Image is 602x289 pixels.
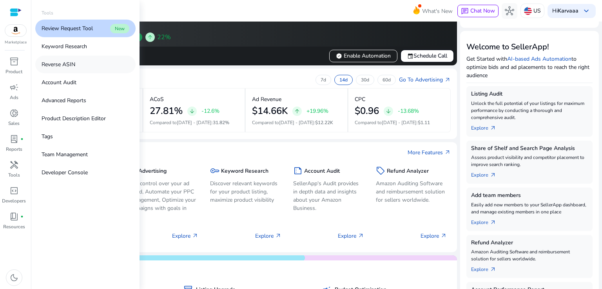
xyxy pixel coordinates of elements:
[466,42,593,52] h3: Welcome to SellerApp!
[471,100,588,121] p: Unlock the full potential of your listings for maximum performance by conducting a thorough and c...
[471,201,588,215] p: Easily add new members to your SellerApp dashboard, and manage existing members in one place
[471,121,502,132] a: Explorearrow_outward
[110,24,129,33] span: New
[150,95,164,103] p: ACoS
[329,50,397,62] button: verifiedEnable Automation
[210,179,281,204] p: Discover relevant keywords for your product listing, maximize product visibility
[252,95,281,103] p: Ad Revenue
[407,52,447,60] span: Schedule Call
[252,119,341,126] p: Compared to :
[471,215,502,226] a: Explorearrow_outward
[490,266,496,273] span: arrow_outward
[466,55,593,79] p: Get Started with to optimize bids and ad placements to reach the right audience
[336,53,342,59] span: verified
[42,150,88,159] p: Team Management
[398,108,419,114] p: -13.68%
[9,83,19,92] span: campaign
[383,77,391,83] p: 60d
[552,8,578,14] p: Hi
[490,172,496,178] span: arrow_outward
[138,168,167,175] h5: Advertising
[42,96,86,105] p: Advanced Reports
[189,108,195,114] span: arrow_downward
[471,154,588,168] p: Assess product visibility and competitor placement to improve search ranking.
[376,166,385,175] span: sell
[382,119,417,126] span: [DATE] - [DATE]
[42,60,75,69] p: Reverse ASIN
[533,4,541,18] p: US
[293,179,364,212] p: SellerApp's Audit provides in depth data and insights about your Amazon Business.
[20,215,24,218] span: fiber_manual_record
[5,40,27,45] p: Marketplace
[355,95,365,103] p: CPC
[582,6,591,16] span: keyboard_arrow_down
[418,119,430,126] span: $1.11
[127,179,198,220] p: Take control over your ad spend, Automate your PPC Management, Optimize your campaigns with goals...
[355,105,379,117] h2: $0.96
[361,77,369,83] p: 30d
[444,77,451,83] span: arrow_outward
[471,145,588,152] h5: Share of Shelf and Search Page Analysis
[9,134,19,144] span: lab_profile
[10,94,18,101] p: Ads
[471,262,502,273] a: Explorearrow_outward
[213,119,229,126] span: 31.82%
[505,6,514,16] span: hub
[42,9,53,16] p: Tools
[294,108,300,114] span: arrow_upward
[42,168,88,177] p: Developer Console
[192,233,198,239] span: arrow_outward
[401,50,454,62] button: eventSchedule Call
[3,223,25,230] p: Resources
[20,137,24,141] span: fiber_manual_record
[387,168,429,175] h5: Refund Analyzer
[2,197,26,204] p: Developers
[210,166,219,175] span: key
[507,55,571,63] a: AI-based Ads Automation
[490,125,496,131] span: arrow_outward
[490,219,496,226] span: arrow_outward
[177,119,212,126] span: [DATE] - [DATE]
[399,76,451,84] a: Go To Advertisingarrow_outward
[293,166,303,175] span: summarize
[172,232,198,240] p: Explore
[304,168,340,175] h5: Account Audit
[422,4,453,18] span: What's New
[9,186,19,195] span: code_blocks
[8,120,20,127] p: Sales
[321,77,326,83] p: 7d
[157,33,171,42] span: 22%
[408,148,451,157] a: More Featuresarrow_outward
[42,132,53,141] p: Tags
[150,105,183,117] h2: 27.81%
[255,232,281,240] p: Explore
[471,240,588,246] h5: Refund Analyzer
[9,108,19,118] span: donut_small
[339,77,348,83] p: 14d
[42,78,76,87] p: Account Audit
[470,7,495,14] span: Chat Now
[5,68,22,75] p: Product
[558,7,578,14] b: Karvaaa
[150,119,239,126] p: Compared to :
[147,34,153,40] span: arrow_upward
[5,25,26,36] img: amazon.svg
[385,108,392,114] span: arrow_downward
[441,233,447,239] span: arrow_outward
[407,53,413,59] span: event
[42,24,93,33] p: Review Request Tool
[9,160,19,170] span: handyman
[252,105,288,117] h2: $14.66K
[8,172,20,179] p: Tools
[42,42,87,51] p: Keyword Research
[461,7,469,15] span: chat
[502,3,517,19] button: hub
[471,192,588,199] h5: Add team members
[471,168,502,179] a: Explorearrow_outward
[221,168,268,175] h5: Keyword Research
[9,273,19,282] span: dark_mode
[471,91,588,98] h5: Listing Audit
[306,108,328,114] p: +19.96%
[6,146,22,153] p: Reports
[421,232,447,240] p: Explore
